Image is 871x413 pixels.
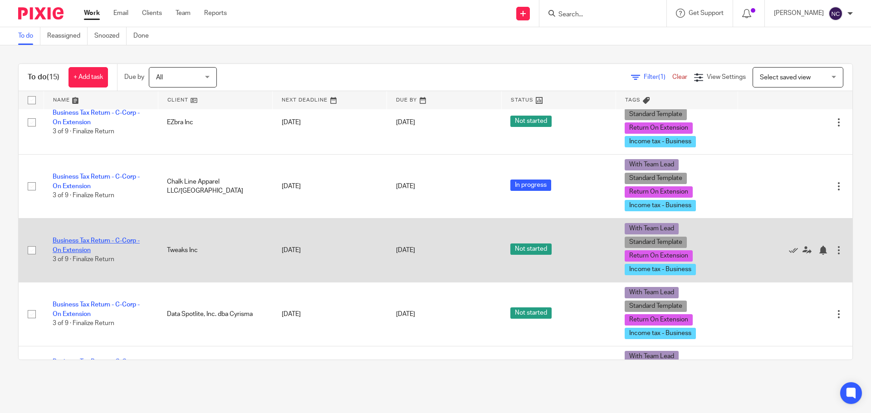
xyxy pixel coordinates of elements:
[28,73,59,82] h1: To do
[658,74,665,80] span: (1)
[113,9,128,18] a: Email
[53,174,140,189] a: Business Tax Return - C-Corp - On Extension
[625,97,641,102] span: Tags
[53,256,114,262] span: 3 of 9 · Finalize Return
[124,73,144,82] p: Due by
[396,311,415,317] span: [DATE]
[625,122,693,134] span: Return On Extension
[133,27,156,45] a: Done
[396,247,415,253] span: [DATE]
[53,320,114,326] span: 3 of 9 · Finalize Return
[625,328,696,339] span: Income tax - Business
[53,128,114,135] span: 3 of 9 · Finalize Return
[273,154,387,218] td: [DATE]
[273,90,387,154] td: [DATE]
[625,250,693,262] span: Return On Extension
[510,180,551,191] span: In progress
[625,136,696,147] span: Income tax - Business
[625,301,687,312] span: Standard Template
[47,73,59,81] span: (15)
[625,287,679,298] span: With Team Lead
[625,314,693,326] span: Return On Extension
[625,186,693,198] span: Return On Extension
[158,346,272,396] td: Tweaks Inc
[18,27,40,45] a: To do
[53,192,114,199] span: 3 of 9 · Finalize Return
[69,67,108,87] a: + Add task
[828,6,843,21] img: svg%3E
[396,119,415,126] span: [DATE]
[156,74,163,81] span: All
[625,200,696,211] span: Income tax - Business
[53,110,140,125] a: Business Tax Return - C-Corp - On Extension
[510,307,552,319] span: Not started
[158,90,272,154] td: EZbra Inc
[558,11,639,19] input: Search
[672,74,687,80] a: Clear
[53,238,140,253] a: Business Tax Return - C-Corp - On Extension
[689,10,724,16] span: Get Support
[625,159,679,170] span: With Team Lead
[789,246,802,255] a: Mark as done
[176,9,191,18] a: Team
[142,9,162,18] a: Clients
[84,9,100,18] a: Work
[625,109,687,120] span: Standard Template
[273,282,387,346] td: [DATE]
[625,173,687,184] span: Standard Template
[158,218,272,282] td: Tweaks Inc
[204,9,227,18] a: Reports
[47,27,88,45] a: Reassigned
[760,74,811,81] span: Select saved view
[53,301,140,317] a: Business Tax Return - C-Corp - On Extension
[774,9,824,18] p: [PERSON_NAME]
[510,243,552,255] span: Not started
[644,74,672,80] span: Filter
[625,223,679,234] span: With Team Lead
[94,27,127,45] a: Snoozed
[273,346,387,396] td: [DATE]
[510,116,552,127] span: Not started
[625,237,687,248] span: Standard Template
[273,218,387,282] td: [DATE]
[53,359,136,365] a: Business Tax Return - C-Corp
[396,183,415,189] span: [DATE]
[707,74,746,80] span: View Settings
[158,154,272,218] td: Chalk Line Apparel LLC/[GEOGRAPHIC_DATA]
[158,282,272,346] td: Data Spotlite, Inc. dba Cyrisma
[625,351,679,362] span: With Team Lead
[18,7,64,19] img: Pixie
[625,264,696,275] span: Income tax - Business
